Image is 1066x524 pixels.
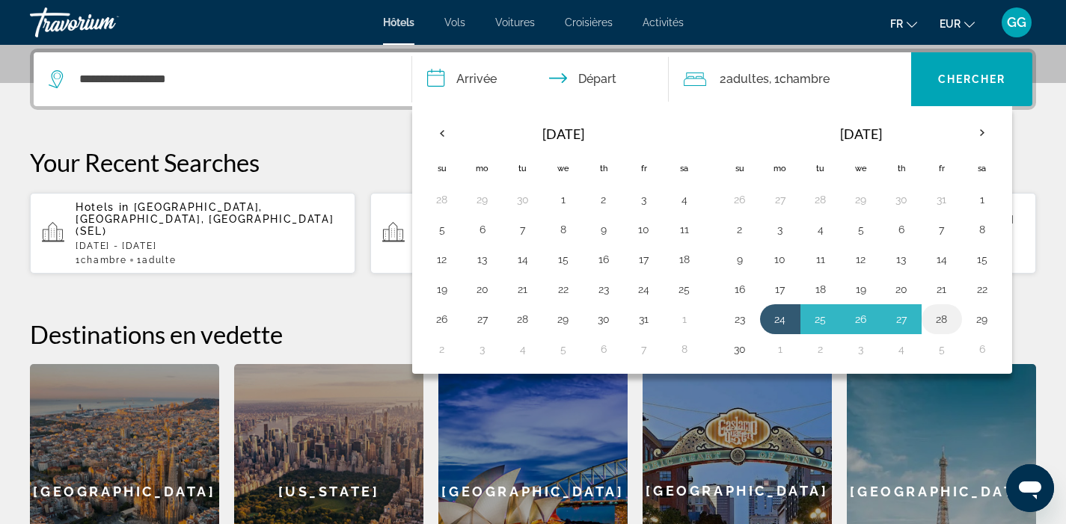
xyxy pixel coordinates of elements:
button: Day 28 [809,189,833,210]
button: Day 26 [728,189,752,210]
button: Day 27 [889,309,913,330]
button: Day 7 [632,339,656,360]
button: Day 2 [592,189,616,210]
p: Your Recent Searches [30,147,1036,177]
button: Day 30 [728,339,752,360]
button: Day 4 [511,339,535,360]
span: [GEOGRAPHIC_DATA], [GEOGRAPHIC_DATA], [GEOGRAPHIC_DATA] (SEL) [76,201,334,237]
button: Day 2 [809,339,833,360]
button: Day 2 [430,339,454,360]
button: Day 7 [930,219,954,240]
button: Day 30 [889,189,913,210]
span: 2 [720,69,769,90]
button: Day 29 [970,309,994,330]
button: Day 6 [970,339,994,360]
span: Adulte [142,255,176,265]
button: Day 17 [768,279,792,300]
span: Hôtels [383,16,414,28]
button: Day 15 [970,249,994,270]
button: Day 6 [592,339,616,360]
button: Day 20 [889,279,913,300]
button: Change language [890,13,917,34]
button: Day 10 [768,249,792,270]
button: Day 23 [728,309,752,330]
button: Day 4 [809,219,833,240]
button: Change currency [940,13,975,34]
span: 1 [137,255,176,265]
button: Day 12 [849,249,873,270]
button: Day 30 [511,189,535,210]
button: Day 7 [511,219,535,240]
button: Day 25 [809,309,833,330]
button: Day 17 [632,249,656,270]
button: Day 5 [430,219,454,240]
button: Day 29 [551,309,575,330]
a: Voitures [495,16,535,28]
button: Day 22 [970,279,994,300]
button: Day 16 [728,279,752,300]
button: Day 8 [970,219,994,240]
button: Day 11 [809,249,833,270]
button: Day 16 [592,249,616,270]
button: Day 21 [930,279,954,300]
button: Next month [962,116,1002,150]
button: Check in and out dates [412,52,670,106]
button: Day 3 [849,339,873,360]
span: , 1 [769,69,830,90]
button: Day 1 [551,189,575,210]
th: [DATE] [462,116,664,152]
button: Hotels in [GEOGRAPHIC_DATA], [GEOGRAPHIC_DATA], [GEOGRAPHIC_DATA] (SEL)[DATE] - [DATE]1Chambre1Ad... [30,192,355,274]
span: Chambre [779,72,830,86]
button: Day 14 [930,249,954,270]
button: Day 5 [551,339,575,360]
button: Day 10 [632,219,656,240]
p: [DATE] - [DATE] [76,241,343,251]
span: Chercher [938,73,1006,85]
button: Day 14 [511,249,535,270]
button: Day 24 [768,309,792,330]
button: Day 25 [673,279,696,300]
button: Day 15 [551,249,575,270]
button: Day 27 [471,309,494,330]
button: Day 5 [849,219,873,240]
button: Day 13 [889,249,913,270]
button: Day 26 [849,309,873,330]
button: Day 8 [551,219,575,240]
button: Day 11 [673,219,696,240]
button: Hotels in [GEOGRAPHIC_DATA], [GEOGRAPHIC_DATA], [GEOGRAPHIC_DATA] (SEL)[DATE] - [DATE]1Chambre2Ad... [370,192,696,274]
button: Day 1 [970,189,994,210]
button: Day 12 [430,249,454,270]
button: Day 21 [511,279,535,300]
span: GG [1007,15,1026,30]
button: Day 22 [551,279,575,300]
span: EUR [940,18,961,30]
button: Day 5 [930,339,954,360]
button: Day 18 [809,279,833,300]
span: Hotels in [76,201,129,213]
button: Day 29 [471,189,494,210]
button: Day 29 [849,189,873,210]
button: Travelers: 2 adults, 0 children [669,52,911,106]
button: Day 3 [471,339,494,360]
a: Vols [444,16,465,28]
button: Day 31 [930,189,954,210]
button: Day 13 [471,249,494,270]
button: Day 9 [728,249,752,270]
button: Day 19 [849,279,873,300]
button: Day 28 [430,189,454,210]
button: Day 2 [728,219,752,240]
div: Search widget [34,52,1032,106]
button: Day 1 [673,309,696,330]
button: Day 1 [768,339,792,360]
a: Travorium [30,3,180,42]
a: Activités [643,16,684,28]
th: [DATE] [760,116,962,152]
h2: Destinations en vedette [30,319,1036,349]
a: Croisières [565,16,613,28]
button: Day 4 [889,339,913,360]
span: Chambre [81,255,127,265]
button: Previous month [422,116,462,150]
